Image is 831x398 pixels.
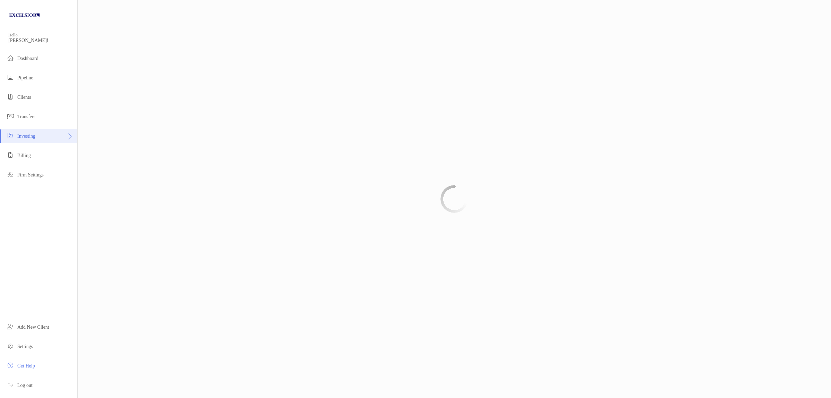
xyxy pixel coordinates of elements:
span: Firm Settings [17,172,44,178]
span: Dashboard [17,56,38,61]
img: firm-settings icon [6,170,15,179]
span: Transfers [17,114,35,119]
span: Pipeline [17,75,33,80]
span: Get Help [17,363,35,369]
img: investing icon [6,131,15,140]
img: add_new_client icon [6,322,15,331]
img: logout icon [6,381,15,389]
span: Log out [17,383,33,388]
img: billing icon [6,151,15,159]
span: Investing [17,133,35,139]
span: [PERSON_NAME]! [8,38,73,43]
img: dashboard icon [6,54,15,62]
img: clients icon [6,93,15,101]
img: pipeline icon [6,73,15,81]
span: Clients [17,95,31,100]
span: Add New Client [17,325,49,330]
span: Settings [17,344,33,349]
span: Billing [17,153,31,158]
img: settings icon [6,342,15,350]
img: Zoe Logo [8,3,41,28]
img: get-help icon [6,361,15,370]
img: transfers icon [6,112,15,120]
